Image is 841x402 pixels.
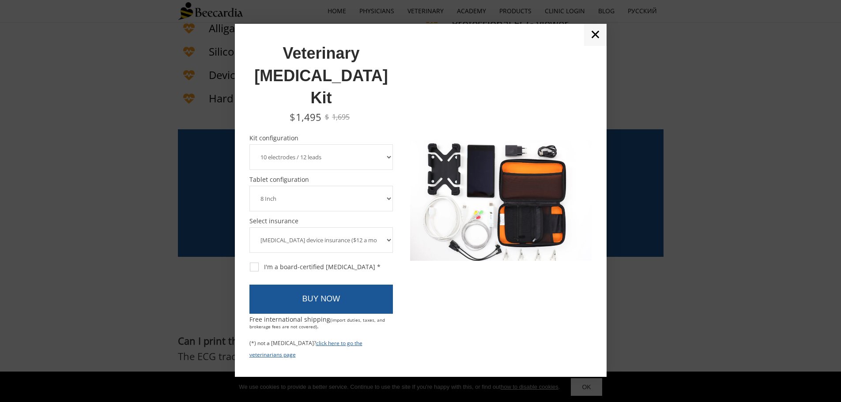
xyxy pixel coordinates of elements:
span: $ [290,110,295,124]
a: ✕ [584,24,607,46]
span: Select insurance [249,218,393,224]
span: 1,495 [296,110,321,124]
span: $ [325,112,329,122]
a: BUY NOW [249,285,393,314]
span: Kit configuration [249,135,393,141]
span: Free international shipping . [249,315,385,330]
span: Tablet configuration [249,177,393,183]
select: Kit configuration [249,144,393,170]
select: Tablet configuration [249,186,393,211]
span: 1,695 [332,112,350,122]
span: Veterinary [MEDICAL_DATA] Kit [254,44,388,107]
span: (*) not a [MEDICAL_DATA]? [249,339,316,347]
span: (import duties, taxes, and brokerage fees are not covered) [249,317,385,330]
div: I'm a board-certified [MEDICAL_DATA] * [250,263,381,271]
select: Select insurance [249,227,393,253]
